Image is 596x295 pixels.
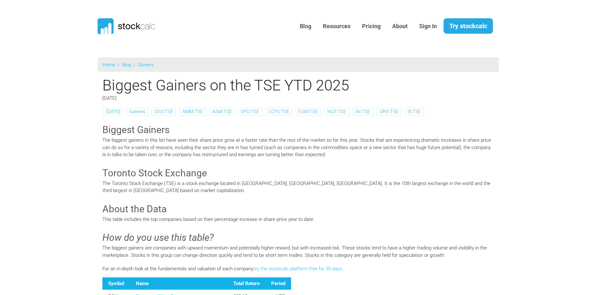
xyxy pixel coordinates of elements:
a: AMM:TSE [182,109,203,114]
p: The biggest gainers in this list have seen their share price grow at a faster rate than the rest ... [102,137,494,158]
a: III:TSE [408,109,421,114]
a: Try stockcalc [444,18,493,34]
a: AII:TSE [355,109,370,114]
a: [DATE] [106,109,120,114]
a: ASM:TSE [212,109,232,114]
p: For an in-depth look at the fundamentals and valuation of each company, . [102,265,494,273]
p: The biggest gainers are companies with upward momentum and potentially higher reward, but with in... [102,244,494,259]
h3: Biggest Gainers [102,123,494,137]
h3: How do you use this table? [102,231,494,244]
a: Home [102,62,115,68]
nav: breadcrumb [98,57,499,72]
a: About [387,19,412,34]
a: Sign In [414,19,442,34]
a: SFD:TSE [241,109,259,114]
th: Symbol [102,277,130,290]
a: Blog [295,19,316,34]
p: The Toronto Stock Exchange (TSE) is a stock exchange located in [GEOGRAPHIC_DATA], [GEOGRAPHIC_DA... [102,180,494,194]
p: This table includes the top companies based on their percentage increase in share price year to d... [102,216,494,223]
a: LCFS:TSE [269,109,289,114]
th: Period [265,277,291,290]
h3: Toronto Stock Exchange [102,166,494,180]
a: NCF:TSE [327,109,346,114]
a: DSV:TSE [155,109,173,114]
span: [DATE] [102,95,117,101]
a: Resources [318,19,355,34]
a: ORV:TSE [380,109,399,114]
a: Blog [122,62,131,68]
a: ESM:TSE [298,109,318,114]
a: Gainers [138,62,154,68]
h1: Biggest Gainers on the TSE YTD 2025 [98,76,499,94]
th: Name [130,277,228,290]
h3: About the Data [102,202,494,216]
th: Total Return [228,277,265,290]
a: Pricing [357,19,385,34]
a: try the stockcalc platform free for 30 days [254,266,342,272]
a: Gainers [129,109,145,114]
